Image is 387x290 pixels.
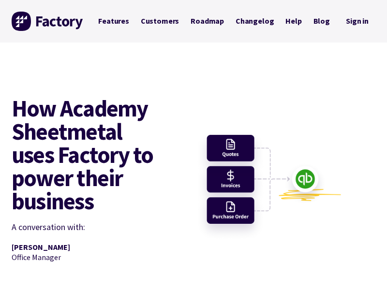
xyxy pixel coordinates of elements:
[308,12,336,30] a: Blog
[185,12,230,30] a: Roadmap
[230,12,280,30] a: Changelog
[12,97,157,213] h1: How Academy Sheetmetal uses Factory to power their business
[339,12,375,31] nav: Secondary Navigation
[339,12,375,31] a: Sign in
[135,12,185,30] a: Customers
[12,242,157,252] p: [PERSON_NAME]
[280,12,307,30] a: Help
[92,12,336,30] nav: Primary Navigation
[92,12,135,30] a: Features
[12,252,157,262] p: Office Manager
[12,12,84,31] img: Factory
[12,220,157,234] p: A conversation with:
